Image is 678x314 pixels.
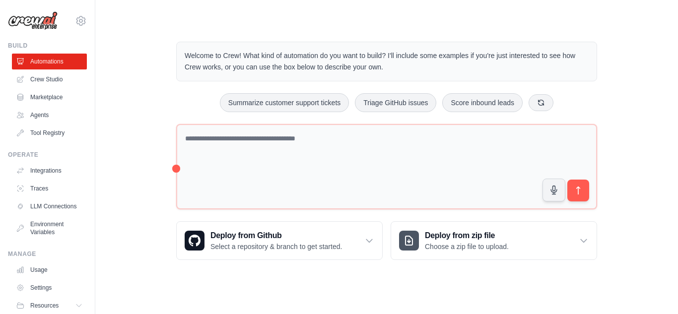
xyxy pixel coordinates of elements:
[425,242,509,251] p: Choose a zip file to upload.
[12,280,87,296] a: Settings
[12,163,87,179] a: Integrations
[185,50,589,73] p: Welcome to Crew! What kind of automation do you want to build? I'll include some examples if you'...
[12,125,87,141] a: Tool Registry
[355,93,436,112] button: Triage GitHub issues
[12,89,87,105] a: Marketplace
[12,198,87,214] a: LLM Connections
[220,93,349,112] button: Summarize customer support tickets
[12,54,87,69] a: Automations
[12,216,87,240] a: Environment Variables
[8,250,87,258] div: Manage
[8,42,87,50] div: Build
[12,298,87,314] button: Resources
[425,230,509,242] h3: Deploy from zip file
[8,151,87,159] div: Operate
[210,230,342,242] h3: Deploy from Github
[210,242,342,251] p: Select a repository & branch to get started.
[442,93,523,112] button: Score inbound leads
[12,71,87,87] a: Crew Studio
[30,302,59,310] span: Resources
[12,262,87,278] a: Usage
[12,107,87,123] a: Agents
[12,181,87,196] a: Traces
[8,11,58,30] img: Logo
